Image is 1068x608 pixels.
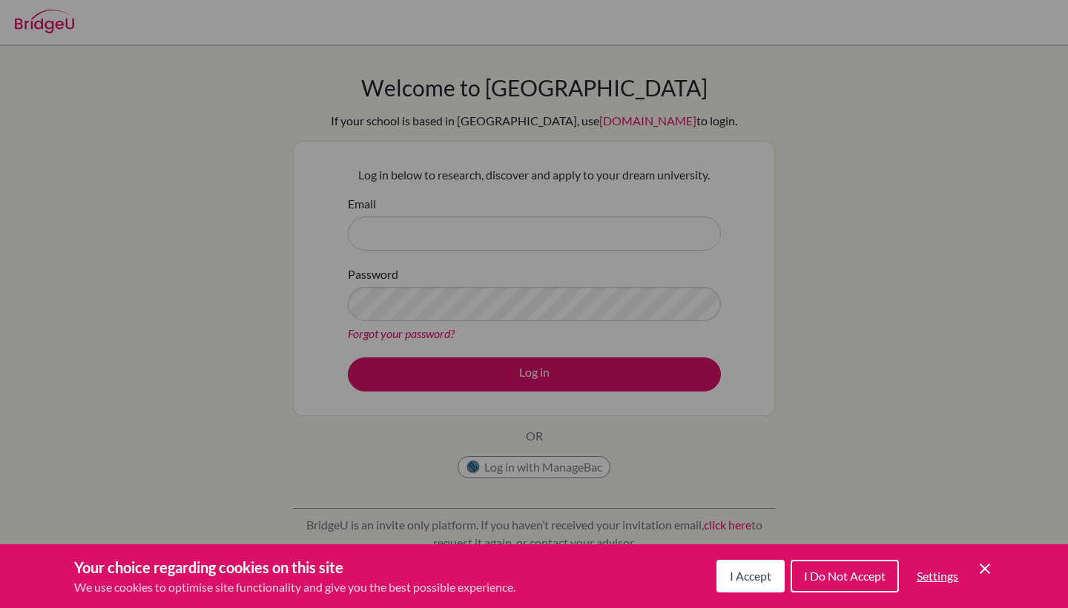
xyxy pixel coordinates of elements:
span: I Do Not Accept [804,569,886,583]
button: Save and close [976,560,994,578]
h3: Your choice regarding cookies on this site [74,556,515,578]
span: I Accept [730,569,771,583]
span: Settings [917,569,958,583]
p: We use cookies to optimise site functionality and give you the best possible experience. [74,578,515,596]
button: Settings [905,561,970,591]
button: I Do Not Accept [791,560,899,592]
button: I Accept [716,560,785,592]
